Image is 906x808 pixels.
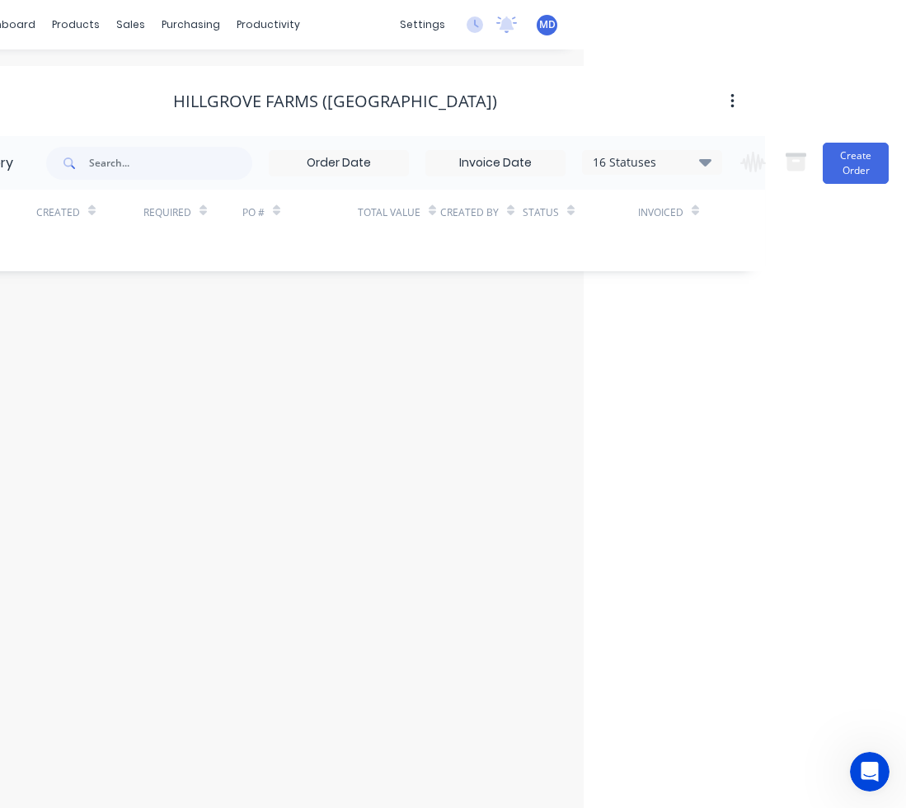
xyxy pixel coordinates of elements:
[440,205,499,220] div: Created By
[850,752,890,792] iframe: Intercom live chat
[392,12,453,37] div: settings
[638,205,683,220] div: Invoiced
[242,205,265,220] div: PO #
[44,12,108,37] div: products
[358,190,440,235] div: Total Value
[638,190,704,235] div: Invoiced
[523,190,638,235] div: Status
[143,190,242,235] div: Required
[108,12,153,37] div: sales
[36,205,80,220] div: Created
[89,147,252,180] input: Search...
[539,17,556,32] span: MD
[242,190,358,235] div: PO #
[440,190,523,235] div: Created By
[153,12,228,37] div: purchasing
[583,153,721,171] div: 16 Statuses
[173,92,497,111] div: HILLGROVE FARMS ([GEOGRAPHIC_DATA])
[228,12,308,37] div: productivity
[36,190,143,235] div: Created
[358,205,420,220] div: Total Value
[823,143,889,184] button: Create Order
[143,205,191,220] div: Required
[270,151,408,176] input: Order Date
[523,205,559,220] div: Status
[426,151,565,176] input: Invoice Date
